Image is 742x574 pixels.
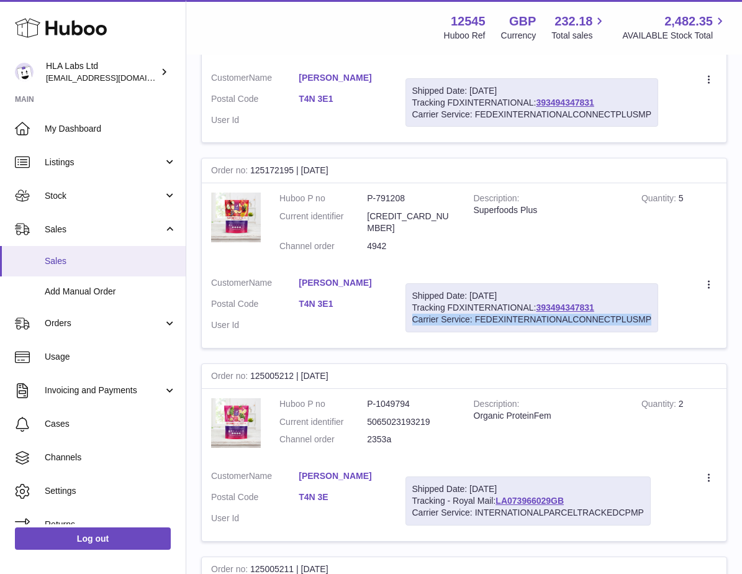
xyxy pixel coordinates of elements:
[412,483,644,495] div: Shipped Date: [DATE]
[367,211,455,234] dd: [CREDIT_CARD_NUMBER]
[202,158,726,183] div: 125172195 | [DATE]
[632,183,726,268] td: 5
[211,278,249,288] span: Customer
[45,255,176,267] span: Sales
[412,85,652,97] div: Shipped Date: [DATE]
[412,507,644,519] div: Carrier Service: INTERNATIONALPARCELTRACKEDCPMP
[211,72,299,87] dt: Name
[45,418,176,430] span: Cases
[45,385,163,396] span: Invoicing and Payments
[405,283,659,332] div: Tracking FDXINTERNATIONAL:
[45,224,163,235] span: Sales
[299,72,386,84] a: [PERSON_NAME]
[211,193,261,242] img: 125451756937823.jpg
[664,13,713,30] span: 2,482.35
[279,398,367,410] dt: Huboo P no
[45,485,176,497] span: Settings
[279,434,367,445] dt: Channel order
[367,416,455,428] dd: 5065023193219
[412,290,652,302] div: Shipped Date: [DATE]
[299,470,386,482] a: [PERSON_NAME]
[551,30,607,42] span: Total sales
[367,398,455,410] dd: P-1049794
[509,13,536,30] strong: GBP
[46,73,183,83] span: [EMAIL_ADDRESS][DOMAIN_NAME]
[45,286,176,298] span: Add Manual Order
[405,78,659,127] div: Tracking FDXINTERNATIONAL:
[622,13,727,42] a: 2,482.35 AVAILABLE Stock Total
[211,298,299,313] dt: Postal Code
[536,303,594,312] a: 393494347831
[279,193,367,204] dt: Huboo P no
[474,193,520,206] strong: Description
[641,399,679,412] strong: Quantity
[367,434,455,445] dd: 2353a
[211,73,249,83] span: Customer
[211,93,299,108] dt: Postal Code
[211,471,249,481] span: Customer
[501,30,536,42] div: Currency
[474,410,623,422] div: Organic ProteinFem
[299,298,386,310] a: T4N 3E1
[211,165,250,178] strong: Order no
[551,13,607,42] a: 232.18 Total sales
[211,371,250,384] strong: Order no
[536,98,594,107] a: 393494347831
[641,193,679,206] strong: Quantity
[474,399,520,412] strong: Description
[45,519,176,531] span: Returns
[211,512,299,524] dt: User Id
[279,211,367,234] dt: Current identifier
[299,277,386,289] a: [PERSON_NAME]
[211,470,299,485] dt: Name
[405,476,651,526] div: Tracking - Royal Mail:
[474,204,623,216] div: Superfoods Plus
[412,109,652,121] div: Carrier Service: FEDEXINTERNATIONALCONNECTPLUSMP
[202,364,726,389] div: 125005212 | [DATE]
[211,114,299,126] dt: User Id
[279,416,367,428] dt: Current identifier
[367,193,455,204] dd: P-791208
[46,60,158,84] div: HLA Labs Ltd
[444,30,486,42] div: Huboo Ref
[45,317,163,329] span: Orders
[412,314,652,326] div: Carrier Service: FEDEXINTERNATIONALCONNECTPLUSMP
[367,240,455,252] dd: 4942
[554,13,592,30] span: 232.18
[299,491,386,503] a: T4N 3E
[211,491,299,506] dt: Postal Code
[451,13,486,30] strong: 12545
[279,240,367,252] dt: Channel order
[45,452,176,463] span: Channels
[15,527,171,550] a: Log out
[299,93,386,105] a: T4N 3E1
[211,398,261,448] img: 125451757033181.png
[15,63,34,81] img: clinton@newgendirect.com
[45,190,163,202] span: Stock
[632,389,726,462] td: 2
[45,123,176,135] span: My Dashboard
[211,277,299,292] dt: Name
[495,496,564,506] a: LA073966029GB
[211,319,299,331] dt: User Id
[45,351,176,363] span: Usage
[45,157,163,168] span: Listings
[622,30,727,42] span: AVAILABLE Stock Total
